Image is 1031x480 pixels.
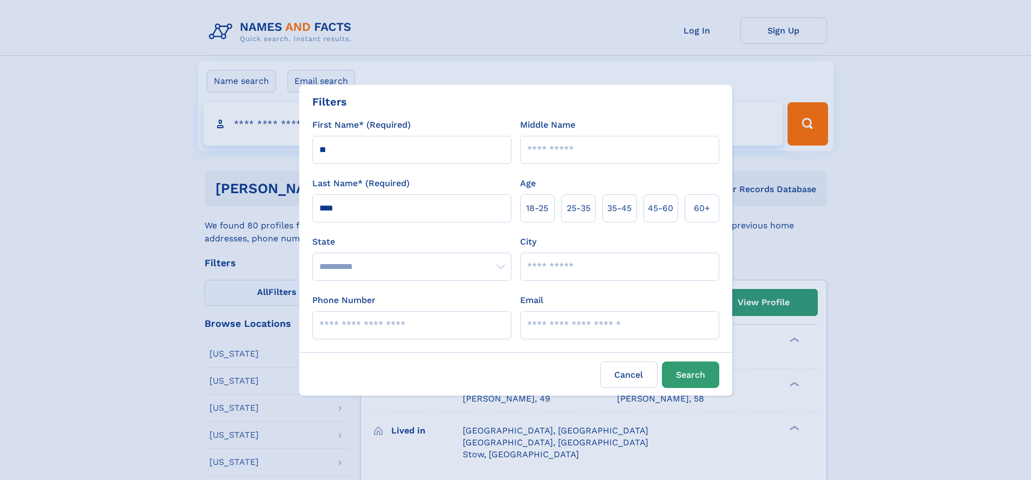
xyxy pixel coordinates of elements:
span: 18‑25 [526,202,548,215]
label: Email [520,294,543,307]
label: Phone Number [312,294,376,307]
span: 45‑60 [648,202,673,215]
label: City [520,235,536,248]
button: Search [662,361,719,388]
label: First Name* (Required) [312,119,411,131]
label: Age [520,177,536,190]
span: 60+ [694,202,710,215]
span: 35‑45 [607,202,632,215]
label: Cancel [600,361,658,388]
div: Filters [312,94,347,110]
label: Last Name* (Required) [312,177,410,190]
label: State [312,235,511,248]
label: Middle Name [520,119,575,131]
span: 25‑35 [567,202,590,215]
